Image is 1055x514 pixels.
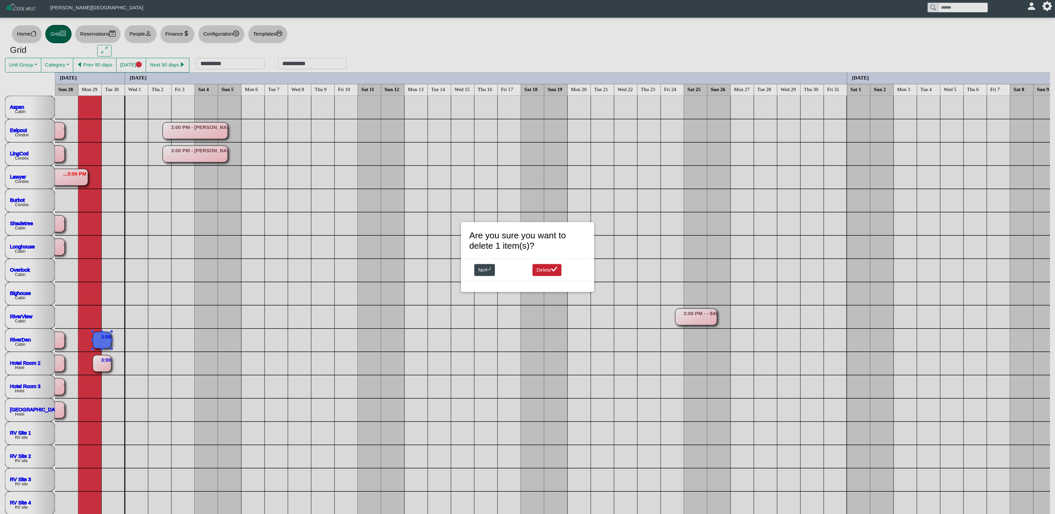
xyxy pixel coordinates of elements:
button: Deletecheck lg [532,264,561,276]
button: Noarrow return left [474,264,495,276]
svg: arrow return left [485,266,491,273]
h3: Are you sure you want to delete 1 item(s)? [469,230,586,251]
svg: check lg [551,266,557,273]
div: One moment please... [464,225,591,289]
